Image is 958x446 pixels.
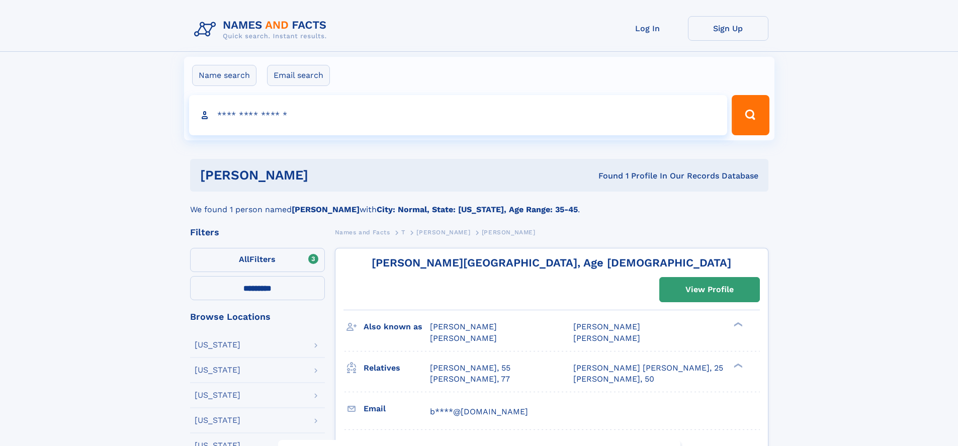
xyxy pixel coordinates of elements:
span: [PERSON_NAME] [430,333,497,343]
span: [PERSON_NAME] [430,322,497,331]
a: [PERSON_NAME], 50 [573,374,654,385]
div: [US_STATE] [195,366,240,374]
div: Found 1 Profile In Our Records Database [453,170,758,182]
span: [PERSON_NAME] [482,229,536,236]
a: Names and Facts [335,226,390,238]
span: All [239,254,249,264]
div: We found 1 person named with . [190,192,768,216]
label: Name search [192,65,256,86]
a: Log In [607,16,688,41]
div: ❯ [731,321,743,328]
span: [PERSON_NAME] [416,229,470,236]
div: Filters [190,228,325,237]
a: T [401,226,405,238]
label: Filters [190,248,325,272]
div: Browse Locations [190,312,325,321]
a: [PERSON_NAME][GEOGRAPHIC_DATA], Age [DEMOGRAPHIC_DATA] [372,256,731,269]
a: [PERSON_NAME] [416,226,470,238]
img: Logo Names and Facts [190,16,335,43]
b: [PERSON_NAME] [292,205,360,214]
b: City: Normal, State: [US_STATE], Age Range: 35-45 [377,205,578,214]
label: Email search [267,65,330,86]
a: [PERSON_NAME], 77 [430,374,510,385]
a: Sign Up [688,16,768,41]
div: View Profile [685,278,734,301]
div: [US_STATE] [195,341,240,349]
h1: [PERSON_NAME] [200,169,454,182]
h3: Relatives [364,360,430,377]
div: [US_STATE] [195,416,240,424]
input: search input [189,95,728,135]
a: [PERSON_NAME], 55 [430,363,510,374]
div: ❯ [731,362,743,369]
h3: Email [364,400,430,417]
h3: Also known as [364,318,430,335]
span: [PERSON_NAME] [573,333,640,343]
button: Search Button [732,95,769,135]
span: [PERSON_NAME] [573,322,640,331]
a: [PERSON_NAME] [PERSON_NAME], 25 [573,363,723,374]
a: View Profile [660,278,759,302]
span: T [401,229,405,236]
div: [US_STATE] [195,391,240,399]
